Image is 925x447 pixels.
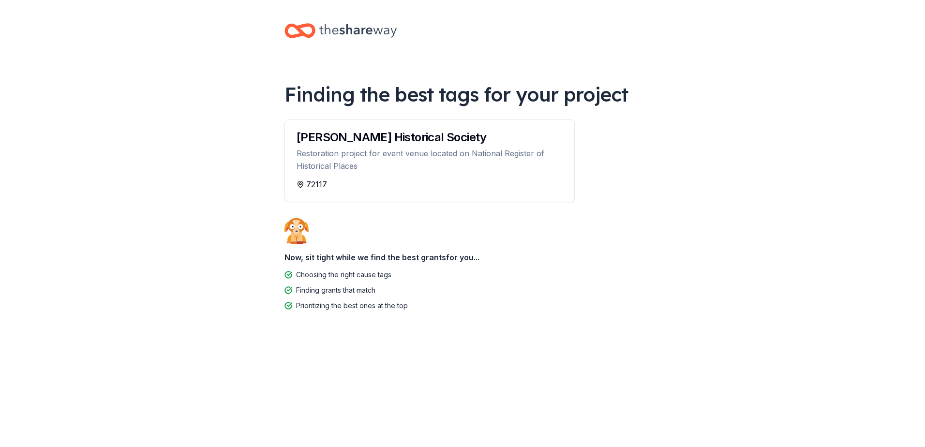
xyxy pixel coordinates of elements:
img: Dog waiting patiently [284,218,309,244]
div: [PERSON_NAME] Historical Society [297,132,563,143]
div: Prioritizing the best ones at the top [296,300,408,312]
div: 72117 [297,179,563,190]
div: Finding grants that match [296,284,375,296]
div: Choosing the right cause tags [296,269,391,281]
div: Finding the best tags for your project [284,81,641,108]
div: Restoration project for event venue located on National Register of Historical Places [297,147,563,173]
div: Now, sit tight while we find the best grants for you... [284,248,641,267]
